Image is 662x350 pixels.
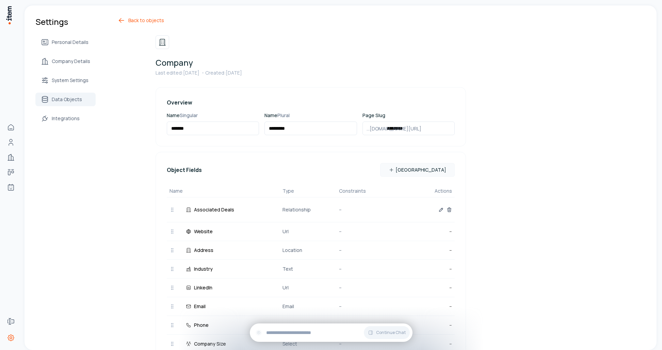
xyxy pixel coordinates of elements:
[395,246,452,254] div: --
[395,188,452,194] p: Actions
[339,246,395,254] p: --
[339,265,395,273] p: --
[52,77,88,84] span: System Settings
[180,112,198,118] span: Singular
[194,246,213,254] p: Address
[282,265,339,273] p: Text
[194,206,234,213] p: Associated Deals
[35,93,96,106] a: Data Objects
[167,166,202,174] h4: Object Fields
[264,112,357,119] p: Name
[194,284,212,291] p: LinkedIn
[169,188,282,194] p: Name
[4,315,18,328] a: Forms
[167,98,455,107] h4: Overview
[4,331,18,345] a: Settings
[4,150,18,164] a: Companies
[277,112,290,118] span: Plural
[282,340,339,348] p: Select
[282,284,339,291] p: Url
[5,5,12,25] img: Item Brain Logo
[52,58,90,65] span: Company Details
[282,228,339,235] p: Url
[35,74,96,87] a: System Settings
[339,188,395,194] p: Constraints
[339,228,395,235] p: --
[35,54,96,68] a: Company Details
[362,112,455,119] p: Page Slug
[376,330,406,335] span: Continue Chat
[282,188,339,194] p: Type
[52,96,82,103] span: Data Objects
[364,326,410,339] button: Continue Chat
[339,303,395,310] p: --
[395,303,452,310] div: --
[339,206,395,213] p: --
[156,69,466,76] p: Last edited: [DATE] ・Created: [DATE]
[395,321,452,329] div: --
[52,115,80,122] span: Integrations
[282,206,339,213] p: Relationship
[4,121,18,134] a: Home
[35,112,96,125] a: Integrations
[167,112,259,119] p: Name
[339,340,395,348] p: --
[250,323,413,342] div: Continue Chat
[35,16,96,27] h1: Settings
[194,303,206,310] p: Email
[117,16,466,25] a: Back to objects
[395,284,452,291] div: --
[194,321,209,329] p: Phone
[4,180,18,194] a: Agents
[395,228,452,235] div: --
[194,228,213,235] p: Website
[282,303,339,310] p: Email
[282,246,339,254] p: Location
[4,165,18,179] a: deals
[395,265,452,273] div: --
[380,163,455,177] button: [GEOGRAPHIC_DATA]
[52,39,88,46] span: Personal Details
[35,35,96,49] a: Personal Details
[156,57,466,68] h1: Company
[194,340,226,348] p: Company Size
[339,321,395,329] p: --
[282,321,339,329] p: Phone
[4,136,18,149] a: Contacts
[339,284,395,291] p: --
[395,340,452,348] div: --
[194,265,213,273] p: Industry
